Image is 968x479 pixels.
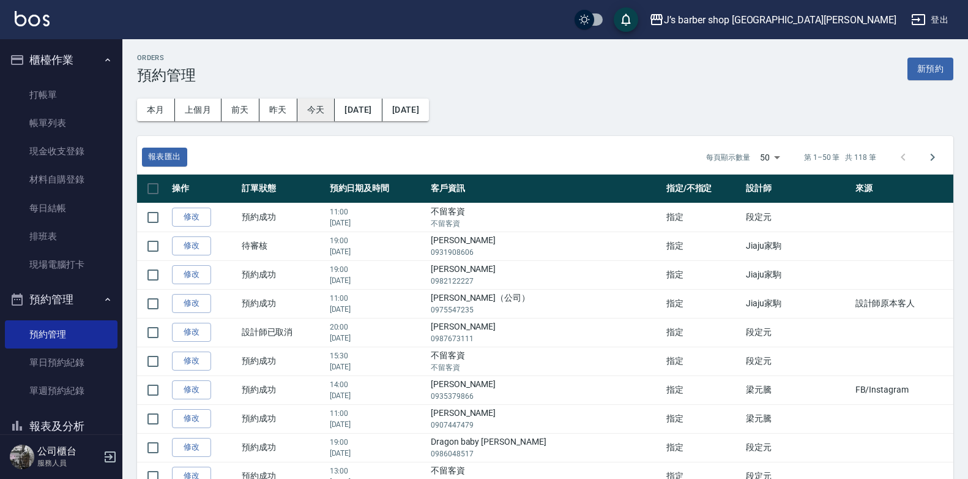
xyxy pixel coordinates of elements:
[431,362,660,373] p: 不留客資
[142,148,187,167] button: 報表匯出
[335,99,382,121] button: [DATE]
[663,260,743,289] td: 指定
[706,152,750,163] p: 每頁顯示數量
[743,433,852,462] td: 段定元
[614,7,638,32] button: save
[428,404,663,433] td: [PERSON_NAME]
[755,141,784,174] div: 50
[431,391,660,402] p: 0935379866
[852,175,953,203] th: 來源
[330,361,425,372] p: [DATE]
[137,99,175,121] button: 本月
[743,347,852,375] td: 段定元
[172,265,211,284] a: 修改
[743,289,852,318] td: Jiaju家駒
[743,260,852,289] td: Jiaju家駒
[330,322,425,333] p: 20:00
[327,175,428,203] th: 預約日期及時間
[5,222,117,251] a: 排班表
[330,293,425,304] p: 11:00
[907,62,953,74] a: 新預約
[644,7,901,32] button: J’s barber shop [GEOGRAPHIC_DATA][PERSON_NAME]
[663,318,743,347] td: 指定
[239,232,327,260] td: 待審核
[663,404,743,433] td: 指定
[172,409,211,428] a: 修改
[239,375,327,404] td: 預約成功
[663,203,743,232] td: 指定
[137,67,196,84] h3: 預約管理
[664,12,896,28] div: J’s barber shop [GEOGRAPHIC_DATA][PERSON_NAME]
[172,352,211,371] a: 修改
[330,350,425,361] p: 15:30
[330,264,425,275] p: 19:00
[239,404,327,433] td: 預約成功
[172,294,211,313] a: 修改
[172,208,211,227] a: 修改
[330,206,425,217] p: 11:00
[743,232,852,260] td: Jiaju家駒
[431,448,660,459] p: 0986048517
[428,318,663,347] td: [PERSON_NAME]
[5,44,117,76] button: 櫃檯作業
[428,260,663,289] td: [PERSON_NAME]
[5,165,117,194] a: 材料自購登錄
[804,152,876,163] p: 第 1–50 筆 共 118 筆
[743,375,852,404] td: 梁元騰
[382,99,429,121] button: [DATE]
[172,323,211,342] a: 修改
[431,218,660,229] p: 不留客資
[330,437,425,448] p: 19:00
[330,235,425,246] p: 19:00
[663,347,743,375] td: 指定
[5,137,117,165] a: 現金收支登錄
[330,466,425,477] p: 13:00
[239,347,327,375] td: 預約成功
[5,81,117,109] a: 打帳單
[852,289,953,318] td: 設計師原本客人
[5,284,117,315] button: 預約管理
[15,11,50,26] img: Logo
[852,375,953,404] td: FB/Instagram
[431,276,660,287] p: 0982122227
[137,54,196,62] h2: Orders
[428,375,663,404] td: [PERSON_NAME]
[330,246,425,257] p: [DATE]
[239,289,327,318] td: 預約成功
[663,375,743,404] td: 指定
[428,347,663,375] td: 不留客資
[743,318,852,347] td: 段定元
[330,390,425,401] p: [DATE]
[330,379,425,390] p: 14:00
[239,175,327,203] th: 訂單狀態
[172,236,211,255] a: 修改
[175,99,222,121] button: 上個月
[297,99,335,121] button: 今天
[907,58,953,80] button: 新預約
[330,333,425,344] p: [DATE]
[330,448,425,459] p: [DATE]
[5,377,117,405] a: 單週預約紀錄
[663,232,743,260] td: 指定
[5,194,117,222] a: 每日結帳
[259,99,297,121] button: 昨天
[239,318,327,347] td: 設計師已取消
[5,251,117,279] a: 現場電腦打卡
[428,433,663,462] td: Dragon baby [PERSON_NAME]
[918,143,947,172] button: Go to next page
[663,433,743,462] td: 指定
[172,438,211,457] a: 修改
[222,99,259,121] button: 前天
[37,445,100,458] h5: 公司櫃台
[239,203,327,232] td: 預約成功
[906,9,953,31] button: 登出
[330,275,425,286] p: [DATE]
[239,260,327,289] td: 預約成功
[743,203,852,232] td: 段定元
[5,410,117,442] button: 報表及分析
[239,433,327,462] td: 預約成功
[431,333,660,344] p: 0987673111
[330,217,425,228] p: [DATE]
[330,419,425,430] p: [DATE]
